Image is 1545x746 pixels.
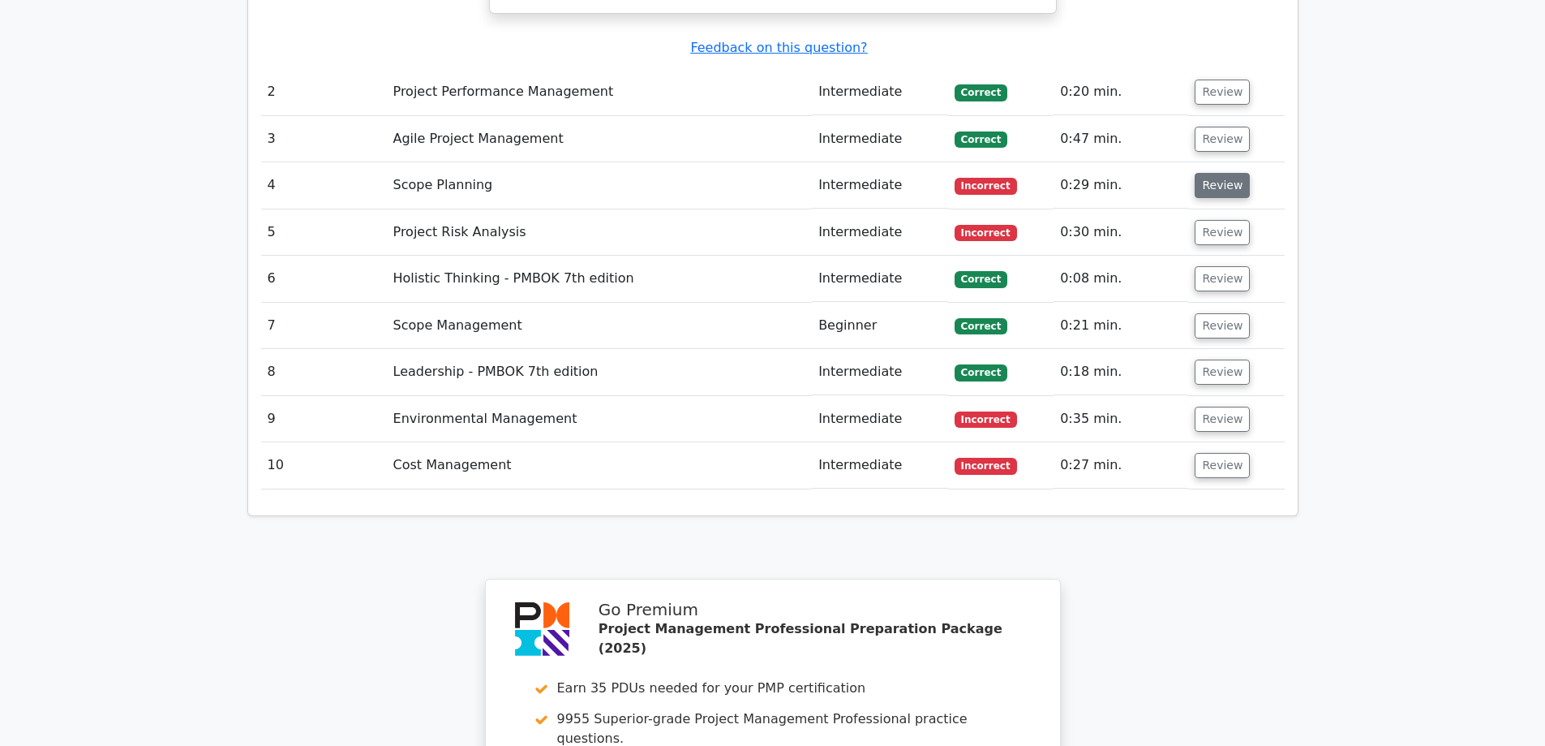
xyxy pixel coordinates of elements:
button: Review [1195,127,1250,152]
td: 7 [261,303,387,349]
span: Incorrect [955,458,1017,474]
td: 0:08 min. [1054,256,1188,302]
td: 4 [261,162,387,209]
td: Leadership - PMBOK 7th edition [387,349,813,395]
button: Review [1195,220,1250,245]
span: Correct [955,364,1007,381]
td: Beginner [812,303,948,349]
td: 3 [261,116,387,162]
button: Review [1195,407,1250,432]
td: Intermediate [812,116,948,162]
td: 0:27 min. [1054,442,1188,489]
td: 0:20 min. [1054,69,1188,115]
td: Scope Planning [387,162,813,209]
td: 10 [261,442,387,489]
a: Feedback on this question? [690,40,867,55]
button: Review [1195,80,1250,105]
button: Review [1195,266,1250,291]
td: 6 [261,256,387,302]
td: Cost Management [387,442,813,489]
button: Review [1195,360,1250,385]
td: Intermediate [812,396,948,442]
td: 0:29 min. [1054,162,1188,209]
td: Intermediate [812,256,948,302]
span: Correct [955,318,1007,334]
td: 9 [261,396,387,442]
td: Intermediate [812,209,948,256]
button: Review [1195,313,1250,339]
td: 0:18 min. [1054,349,1188,395]
td: Intermediate [812,349,948,395]
button: Review [1195,453,1250,478]
span: Correct [955,271,1007,287]
td: Project Risk Analysis [387,209,813,256]
td: 0:30 min. [1054,209,1188,256]
button: Review [1195,173,1250,198]
td: Scope Management [387,303,813,349]
td: Environmental Management [387,396,813,442]
span: Correct [955,84,1007,101]
td: 0:35 min. [1054,396,1188,442]
td: Intermediate [812,162,948,209]
span: Incorrect [955,225,1017,241]
td: Intermediate [812,69,948,115]
td: 8 [261,349,387,395]
td: Intermediate [812,442,948,489]
td: 0:47 min. [1054,116,1188,162]
td: 0:21 min. [1054,303,1188,349]
span: Incorrect [955,178,1017,194]
td: Holistic Thinking - PMBOK 7th edition [387,256,813,302]
td: Project Performance Management [387,69,813,115]
td: Agile Project Management [387,116,813,162]
span: Correct [955,132,1007,148]
td: 2 [261,69,387,115]
span: Incorrect [955,412,1017,428]
td: 5 [261,209,387,256]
